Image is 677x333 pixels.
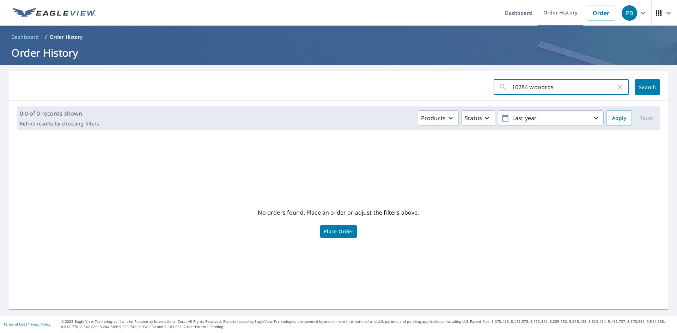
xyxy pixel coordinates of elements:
[50,33,83,41] p: Order History
[324,230,353,233] span: Place Order
[320,225,357,238] a: Place Order
[8,45,669,60] h1: Order History
[8,31,669,43] nav: breadcrumb
[462,110,495,126] button: Status
[587,6,615,20] a: Order
[61,319,673,329] p: © 2025 Eagle View Technologies, Inc. and Pictometry International Corp. All Rights Reserved. Repo...
[512,77,616,97] input: Address, Report #, Claim ID, etc.
[418,110,459,126] button: Products
[258,207,419,218] p: No orders found. Place an order or adjust the filters above.
[4,322,25,327] a: Terms of Use
[13,8,96,18] img: EV Logo
[4,322,50,326] p: |
[622,5,637,21] div: PB
[606,110,632,126] button: Apply
[640,84,654,91] span: Search
[498,110,604,126] button: Last year
[421,114,446,122] p: Products
[8,31,42,43] a: Dashboard
[635,79,660,95] button: Search
[612,114,626,123] span: Apply
[45,33,47,41] li: /
[20,109,99,118] p: 0-0 of 0 records shown
[510,112,592,124] p: Last year
[28,322,50,327] a: Privacy Policy
[465,114,482,122] p: Status
[11,33,39,41] span: Dashboard
[20,121,99,127] p: Refine results by choosing filters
